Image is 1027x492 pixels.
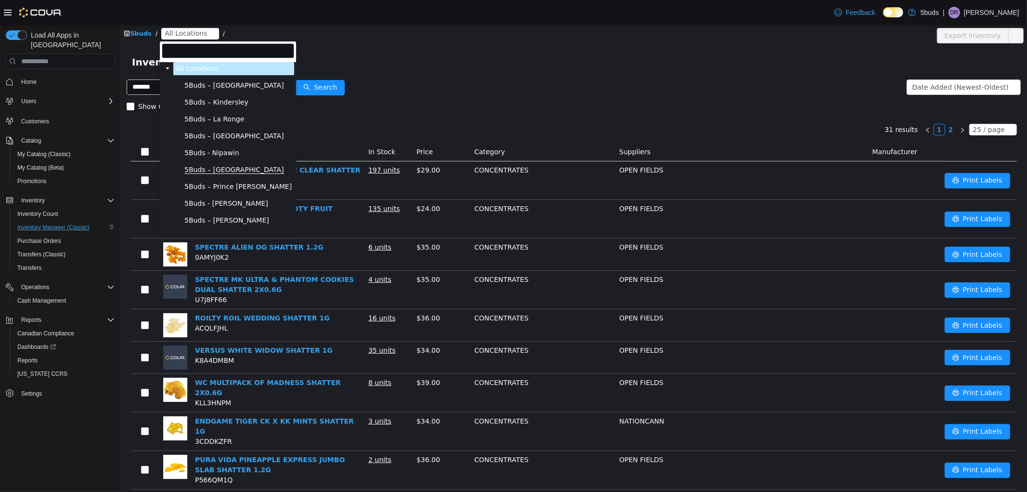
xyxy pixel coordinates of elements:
[3,6,10,12] i: icon: shop
[296,251,320,259] span: $35.00
[296,123,312,131] span: Price
[64,175,148,183] span: 5Buds - [PERSON_NAME]
[64,57,164,65] span: 5Buds – [GEOGRAPHIC_DATA]
[10,261,118,275] button: Transfers
[62,139,174,152] span: 5Buds – North Battleford
[13,235,115,247] span: Purchase Orders
[17,251,65,258] span: Transfers (Classic)
[55,40,98,48] span: All Locations
[35,5,37,13] span: /
[13,208,115,220] span: Inventory Count
[75,413,112,421] span: 3CDDKZFR
[64,107,164,115] span: 5Buds – [GEOGRAPHIC_DATA]
[499,251,543,259] span: OPEN FIELDS
[17,116,53,127] a: Customers
[10,161,118,174] button: My Catalog (Beta)
[248,123,275,131] span: In Stock
[89,6,95,13] i: icon: down
[248,251,271,259] u: 4 units
[17,115,115,127] span: Customers
[17,195,115,206] span: Inventory
[921,7,939,18] p: 5buds
[764,99,797,111] li: 31 results
[13,175,115,187] span: Promotions
[62,54,174,67] span: 5Buds – Humboldt
[814,100,824,110] a: 1
[350,426,495,465] td: CONCENTRATES
[296,354,320,362] span: $39.00
[21,283,50,291] span: Operations
[825,99,836,111] li: 2
[17,370,67,378] span: [US_STATE] CCRS
[248,180,280,188] u: 135 units
[17,95,115,107] span: Users
[75,431,224,449] a: PURA VIDA PINEAPPLE EXPRESS JUMBO SLAB SHATTER 1.2G
[13,148,75,160] a: My Catalog (Classic)
[62,156,174,169] span: 5Buds – Prince Albert
[883,7,903,17] input: Dark Mode
[499,393,544,400] span: NATIONCANN
[824,148,890,164] button: icon: printerPrint Labels
[831,3,879,22] a: Feedback
[17,281,53,293] button: Operations
[350,349,495,388] td: CONCENTRATES
[2,194,118,207] button: Inventory
[17,164,64,172] span: My Catalog (Beta)
[62,122,174,135] span: 5Buds - Nipawin
[62,173,174,186] span: 5Buds - Regina
[805,103,810,108] i: icon: left
[943,7,945,18] p: |
[248,393,271,400] u: 3 units
[43,250,67,274] img: SPECTRE MK ULTRA & PHANTOM COOKIES DUAL SHATTER 2X0.6G placeholder
[17,135,115,146] span: Catalog
[248,354,271,362] u: 8 units
[13,368,71,380] a: [US_STATE] CCRS
[2,114,118,128] button: Customers
[13,262,45,274] a: Transfers
[836,99,848,111] li: Next Page
[10,340,118,354] a: Dashboards
[64,209,163,216] span: 5Buds - [GEOGRAPHIC_DATA]
[13,222,93,233] a: Inventory Manager (Classic)
[13,262,115,274] span: Transfers
[888,3,903,19] button: icon: ellipsis
[75,219,203,226] a: SPECTRE ALIEN OG SHATTER 1.2G
[17,314,115,326] span: Reports
[21,390,42,398] span: Settings
[846,8,875,17] span: Feedback
[10,174,118,188] button: Promotions
[75,180,212,198] a: TRAP [PERSON_NAME] TOOTY FRUIT SHATTER 1G
[17,224,90,231] span: Inventory Manager (Classic)
[13,162,68,173] a: My Catalog (Beta)
[62,105,174,118] span: 5Buds – Meadow Lake
[64,192,149,199] span: 5Buds – [PERSON_NAME]
[27,30,115,50] span: Load All Apps in [GEOGRAPHIC_DATA]
[175,55,224,71] button: icon: searchSearch
[64,91,124,98] span: 5Buds – La Ronge
[2,94,118,108] button: Users
[43,289,67,313] img: ROILTY ROIL WEDDING SHATTER 1G hero shot
[2,280,118,294] button: Operations
[296,393,320,400] span: $34.00
[43,353,67,377] img: WC MULTIPACK OF MADNESS SHATTER 2X0.6G hero shot
[2,75,118,89] button: Home
[62,88,174,101] span: 5Buds – La Ronge
[17,297,66,305] span: Cash Management
[752,123,797,131] span: Manufacturer
[350,214,495,246] td: CONCENTRATES
[499,290,543,297] span: OPEN FIELDS
[3,5,31,13] a: icon: shop5buds
[13,222,115,233] span: Inventory Manager (Classic)
[13,295,70,306] a: Cash Management
[21,78,37,86] span: Home
[21,316,41,324] span: Reports
[17,343,56,351] span: Dashboards
[964,7,1019,18] p: [PERSON_NAME]
[41,19,174,34] input: filter select
[2,313,118,327] button: Reports
[949,7,960,18] div: Dawn Richmond
[10,367,118,381] button: [US_STATE] CCRS
[14,78,84,86] span: Show Out of Stock
[13,341,115,353] span: Dashboards
[103,5,104,13] span: /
